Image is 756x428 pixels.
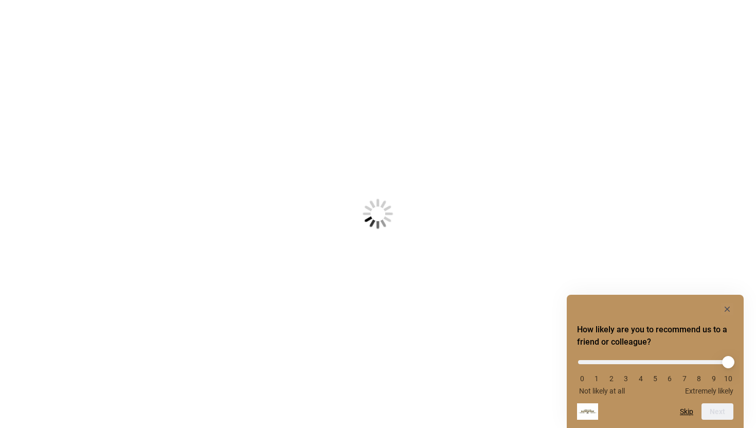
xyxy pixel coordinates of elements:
img: Loading [312,148,444,280]
li: 2 [606,374,617,383]
div: How likely are you to recommend us to a friend or colleague? Select an option from 0 to 10, with ... [577,352,733,395]
li: 1 [591,374,602,383]
li: 5 [650,374,660,383]
button: Hide survey [721,303,733,315]
span: Extremely likely [685,387,733,395]
li: 4 [636,374,646,383]
li: 3 [621,374,631,383]
li: 6 [664,374,675,383]
button: Next question [701,403,733,420]
div: How likely are you to recommend us to a friend or colleague? Select an option from 0 to 10, with ... [577,303,733,420]
li: 8 [694,374,704,383]
li: 7 [679,374,690,383]
li: 0 [577,374,587,383]
li: 10 [723,374,733,383]
span: Not likely at all [579,387,625,395]
h2: How likely are you to recommend us to a friend or colleague? Select an option from 0 to 10, with ... [577,324,733,348]
button: Skip [680,407,693,416]
li: 9 [709,374,719,383]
